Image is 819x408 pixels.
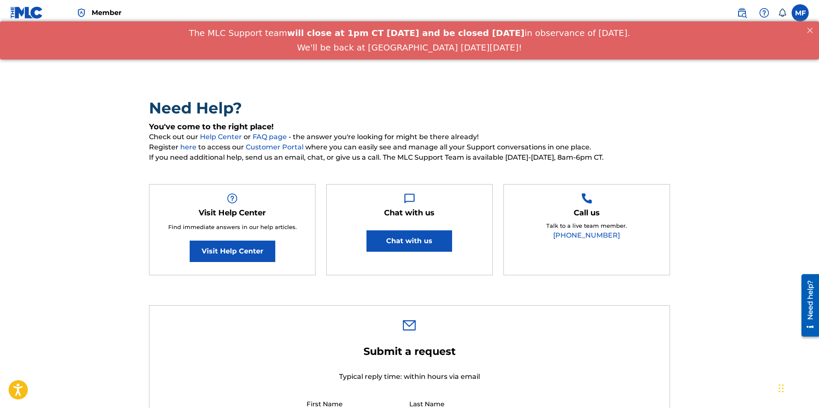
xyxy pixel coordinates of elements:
[168,223,297,230] span: Find immediate answers in our help articles.
[779,375,784,401] div: Arrastar
[227,193,238,204] img: Help Box Image
[149,122,670,132] h5: You've come to the right place!
[149,152,670,163] span: If you need additional help, send us an email, chat, or give us a call. The MLC Support Team is a...
[149,142,670,152] span: Register to access our where you can easily see and manage all your Support conversations in one ...
[404,193,415,204] img: Help Box Image
[384,208,435,218] h5: Chat with us
[253,133,289,141] a: FAQ page
[792,4,809,21] div: User Menu
[190,241,275,262] a: Visit Help Center
[92,8,122,18] span: Member
[581,193,592,204] img: Help Box Image
[10,6,43,19] img: MLC Logo
[199,208,266,218] h5: Visit Help Center
[574,208,600,218] h5: Call us
[627,64,819,408] div: Widget de chat
[778,9,786,17] div: Notifications
[733,4,751,21] a: Public Search
[287,6,524,17] span: will close at 1pm CT [DATE] and be closed [DATE]
[795,271,819,340] iframe: Resource Center
[189,6,287,17] span: The MLC Support team
[297,21,522,31] span: We'll be back at [GEOGRAPHIC_DATA] [DATE][DATE]!
[246,143,305,151] a: Customer Portal
[524,6,630,17] span: in observance of [DATE].
[149,98,670,118] h2: Need Help?
[149,132,670,142] span: Check out our or - the answer you're looking for might be there already!
[403,320,416,331] img: 0ff00501b51b535a1dc6.svg
[627,64,819,408] iframe: Chat Widget
[339,372,480,381] span: Typical reply time: within hours via email
[756,4,773,21] div: Help
[200,133,244,141] a: Help Center
[546,222,627,230] p: Talk to a live team member.
[366,230,452,252] button: Chat with us
[76,8,86,18] img: Top Rightsholder
[553,231,620,239] a: [PHONE_NUMBER]
[180,143,198,151] a: here
[759,8,769,18] img: help
[737,8,747,18] img: search
[307,345,512,358] h2: Submit a request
